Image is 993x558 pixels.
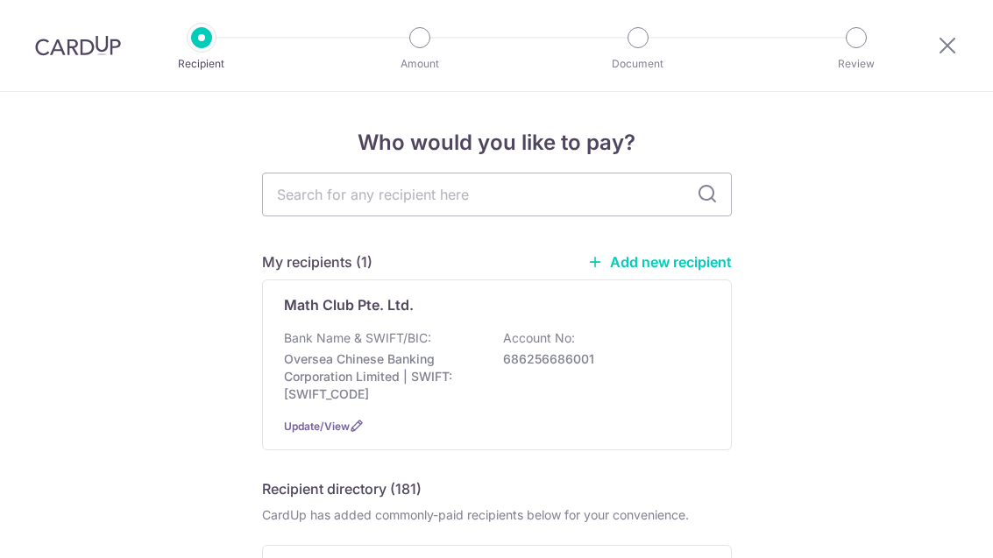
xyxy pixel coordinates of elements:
[284,329,431,347] p: Bank Name & SWIFT/BIC:
[262,251,372,272] h5: My recipients (1)
[503,350,699,368] p: 686256686001
[284,350,480,403] p: Oversea Chinese Banking Corporation Limited | SWIFT: [SWIFT_CODE]
[503,329,575,347] p: Account No:
[284,294,414,315] p: Math Club Pte. Ltd.
[262,506,732,524] div: CardUp has added commonly-paid recipients below for your convenience.
[35,35,121,56] img: CardUp
[262,173,732,216] input: Search for any recipient here
[791,55,921,73] p: Review
[262,478,422,499] h5: Recipient directory (181)
[284,420,350,433] a: Update/View
[262,127,732,159] h4: Who would you like to pay?
[587,253,732,271] a: Add new recipient
[573,55,703,73] p: Document
[137,55,266,73] p: Recipient
[355,55,485,73] p: Amount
